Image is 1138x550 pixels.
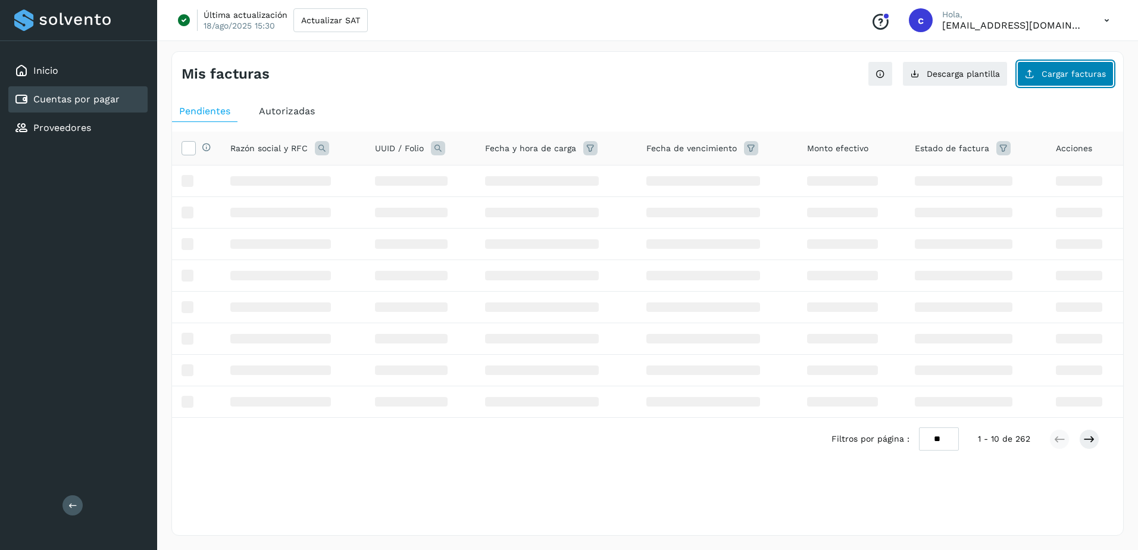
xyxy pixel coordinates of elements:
p: cxp@53cargo.com [942,20,1085,31]
span: Cargar facturas [1042,70,1106,78]
div: Inicio [8,58,148,84]
p: Hola, [942,10,1085,20]
span: UUID / Folio [375,142,424,155]
p: Última actualización [204,10,287,20]
span: Acciones [1056,142,1092,155]
span: Filtros por página : [831,433,909,445]
a: Inicio [33,65,58,76]
span: Estado de factura [915,142,989,155]
span: Autorizadas [259,105,315,117]
a: Proveedores [33,122,91,133]
button: Actualizar SAT [293,8,368,32]
span: Razón social y RFC [230,142,308,155]
a: Cuentas por pagar [33,93,120,105]
button: Descarga plantilla [902,61,1008,86]
span: Fecha de vencimiento [646,142,737,155]
span: Actualizar SAT [301,16,360,24]
span: Monto efectivo [807,142,868,155]
h4: Mis facturas [182,65,270,83]
p: 18/ago/2025 15:30 [204,20,275,31]
div: Proveedores [8,115,148,141]
span: Pendientes [179,105,230,117]
div: Cuentas por pagar [8,86,148,112]
span: Descarga plantilla [927,70,1000,78]
button: Cargar facturas [1017,61,1114,86]
span: Fecha y hora de carga [485,142,576,155]
span: 1 - 10 de 262 [978,433,1030,445]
